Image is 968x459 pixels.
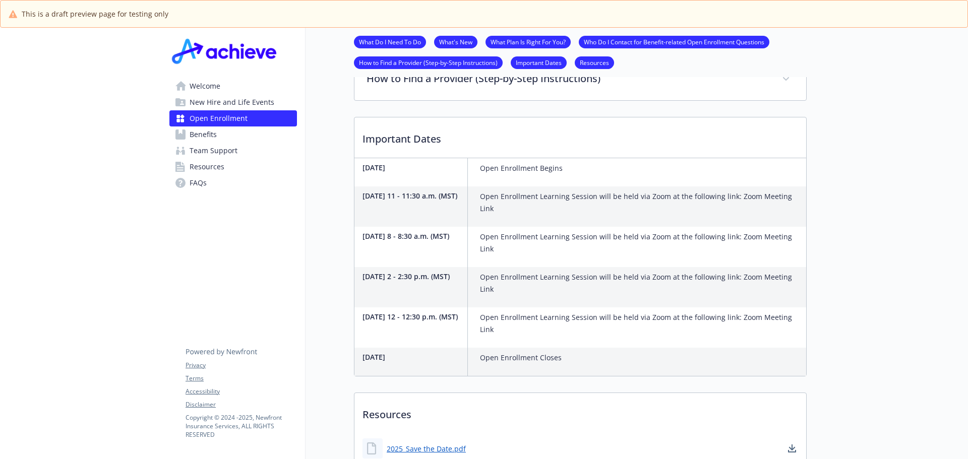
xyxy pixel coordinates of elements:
a: Terms [186,374,296,383]
p: [DATE] [362,162,463,173]
a: New Hire and Life Events [169,94,297,110]
a: Benefits [169,126,297,143]
span: Resources [190,159,224,175]
span: Benefits [190,126,217,143]
a: Privacy [186,361,296,370]
p: [DATE] 12 - 12:30 p.m. (MST) [362,311,463,322]
a: Disclaimer [186,400,296,409]
p: Open Enrollment Learning Session will be held via Zoom at the following link: Zoom Meeting Link [480,190,802,215]
span: This is a draft preview page for testing only [22,9,168,19]
a: What's New [434,37,477,46]
a: What Plan Is Right For You? [486,37,571,46]
p: Open Enrollment Learning Session will be held via Zoom at the following link: Zoom Meeting Link [480,311,802,336]
a: Important Dates [511,57,567,67]
span: Welcome [190,78,220,94]
p: [DATE] 8 - 8:30 a.m. (MST) [362,231,463,241]
p: [DATE] 2 - 2:30 p.m. (MST) [362,271,463,282]
a: Welcome [169,78,297,94]
span: Open Enrollment [190,110,248,126]
p: Open Enrollment Learning Session will be held via Zoom at the following link: Zoom Meeting Link [480,271,802,295]
a: Open Enrollment [169,110,297,126]
a: Team Support [169,143,297,159]
p: [DATE] [362,352,463,362]
span: Team Support [190,143,237,159]
p: Copyright © 2024 - 2025 , Newfront Insurance Services, ALL RIGHTS RESERVED [186,413,296,439]
a: download document [786,442,798,454]
a: 2025_Save the Date.pdf [387,443,466,454]
a: Resources [169,159,297,175]
p: How to Find a Provider (Step-by-Step Instructions) [367,71,770,86]
a: FAQs [169,175,297,191]
div: How to Find a Provider (Step-by-Step Instructions) [354,59,806,100]
p: Open Enrollment Closes [480,352,562,364]
a: Who Do I Contact for Benefit-related Open Enrollment Questions [579,37,769,46]
a: Accessibility [186,387,296,396]
span: FAQs [190,175,207,191]
p: Open Enrollment Learning Session will be held via Zoom at the following link: Zoom Meeting Link [480,231,802,255]
a: How to Find a Provider (Step-by-Step Instructions) [354,57,503,67]
p: Important Dates [354,117,806,155]
p: [DATE] 11 - 11:30 a.m. (MST) [362,190,463,201]
a: Resources [575,57,614,67]
p: Resources [354,393,806,430]
a: What Do I Need To Do [354,37,426,46]
p: Open Enrollment Begins [480,162,563,174]
span: New Hire and Life Events [190,94,274,110]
